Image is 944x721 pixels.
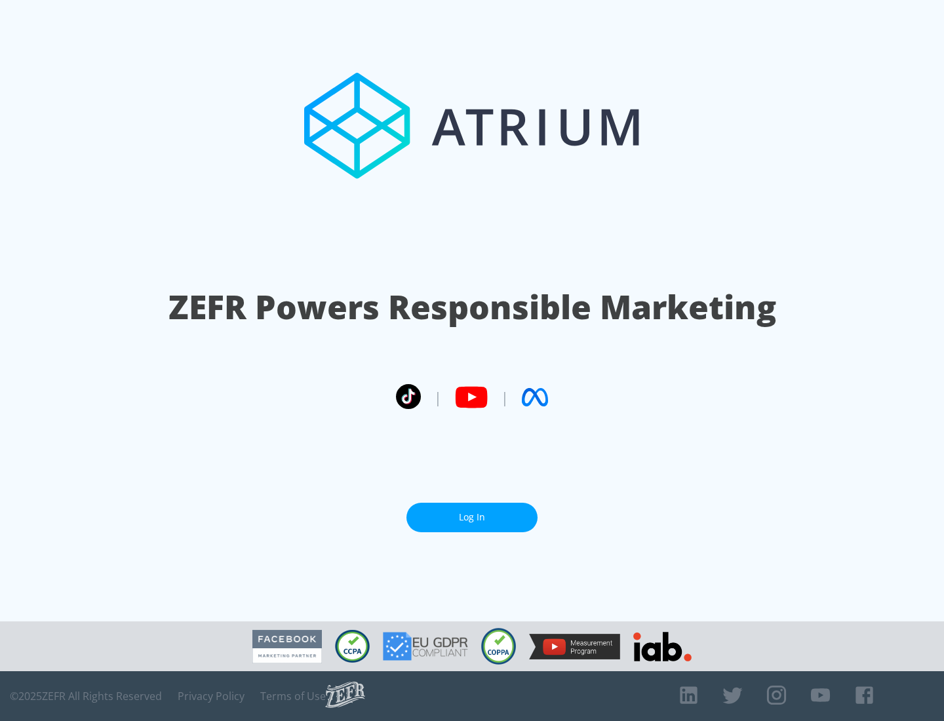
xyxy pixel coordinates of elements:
img: CCPA Compliant [335,630,370,663]
h1: ZEFR Powers Responsible Marketing [168,284,776,330]
span: | [434,387,442,407]
img: COPPA Compliant [481,628,516,665]
span: © 2025 ZEFR All Rights Reserved [10,690,162,703]
a: Terms of Use [260,690,326,703]
a: Log In [406,503,538,532]
a: Privacy Policy [178,690,245,703]
img: GDPR Compliant [383,632,468,661]
img: Facebook Marketing Partner [252,630,322,663]
img: IAB [633,632,692,661]
span: | [501,387,509,407]
img: YouTube Measurement Program [529,634,620,659]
